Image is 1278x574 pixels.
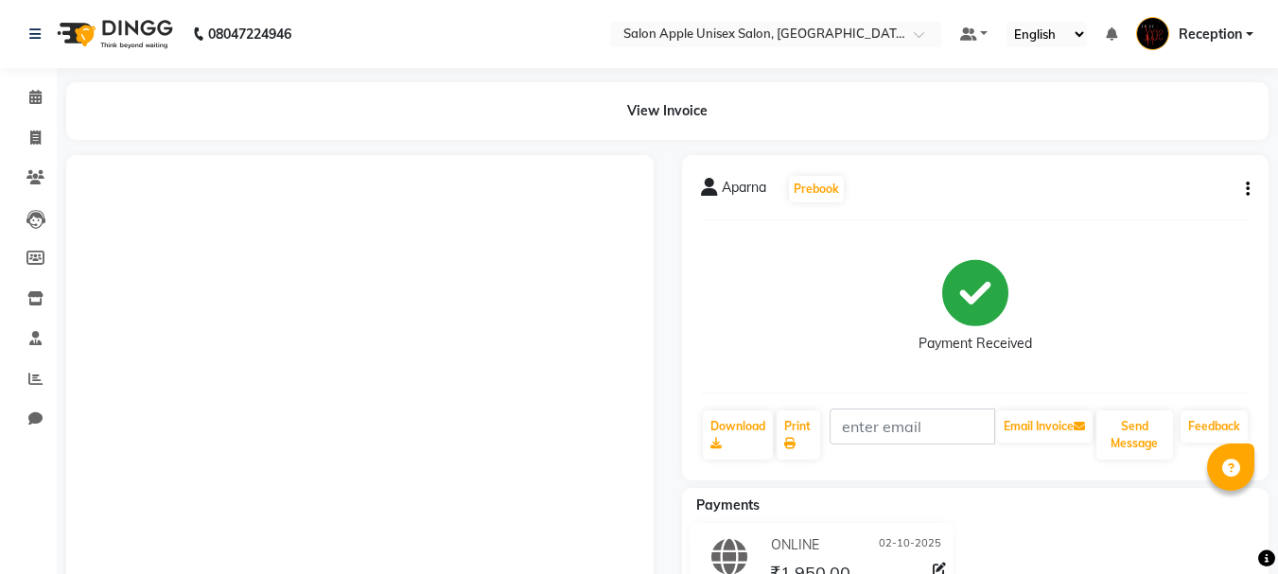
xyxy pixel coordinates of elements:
input: enter email [830,409,995,444]
span: Reception [1179,25,1242,44]
span: ONLINE [771,535,819,555]
a: Print [777,410,820,460]
div: View Invoice [66,82,1269,140]
button: Email Invoice [996,410,1093,443]
b: 08047224946 [208,8,291,61]
a: Feedback [1181,410,1248,443]
img: Reception [1136,17,1169,50]
span: 02-10-2025 [879,535,941,555]
a: Download [703,410,773,460]
button: Prebook [789,176,844,202]
div: Payment Received [919,334,1032,354]
span: Aparna [722,178,766,204]
iframe: chat widget [1199,498,1259,555]
span: Payments [696,496,760,513]
button: Send Message [1096,410,1173,460]
img: logo [48,8,178,61]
